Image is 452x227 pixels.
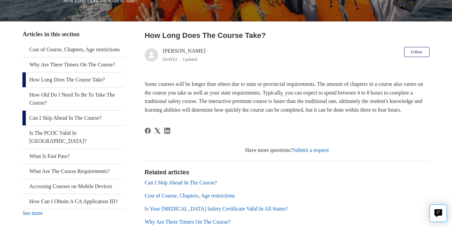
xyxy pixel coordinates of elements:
[22,126,124,149] a: Is The PCOC Valid In [GEOGRAPHIC_DATA]?
[145,30,430,41] h2: How Long Does The Course Take?
[145,193,235,198] a: Cost of Course, Chapters, Age restrictions
[22,194,124,209] a: How Can I Obtain A CA Application ID?
[430,205,447,222] button: Live chat
[145,180,217,185] a: Can I Skip Ahead In The Course?
[183,57,197,62] li: Updated
[145,80,430,114] p: Some courses will be longer than others due to state or provincial requirements. The amount of ch...
[22,72,124,87] a: How Long Does The Course Take?
[22,57,124,72] a: Why Are There Timers On The Course?
[404,47,430,57] button: Follow Article
[22,210,43,216] a: See more
[145,206,288,212] a: Is Your [MEDICAL_DATA] Safety Certificate Valid In All States?
[163,57,177,62] time: 03/21/2024, 11:28
[22,149,124,164] a: What Is Fast Pass?
[164,128,170,134] svg: Share this page on LinkedIn
[22,31,79,38] span: Articles in this section
[22,164,124,179] a: What Are The Course Requirements?
[145,219,231,225] a: Why Are There Timers On The Course?
[293,147,329,153] a: Submit a request
[22,88,124,110] a: How Old Do I Need To Be To Take The Course?
[22,111,124,125] a: Can I Skip Ahead In The Course?
[154,128,160,134] a: X Corp
[163,47,205,63] div: [PERSON_NAME]
[145,168,430,177] h2: Related articles
[22,42,124,57] a: Cost of Course, Chapters, Age restrictions
[164,128,170,134] a: LinkedIn
[145,128,151,134] a: Facebook
[22,179,124,194] a: Accessing Courses on Mobile Devices
[154,128,160,134] svg: Share this page on X Corp
[145,146,430,154] div: Have more questions?
[145,128,151,134] svg: Share this page on Facebook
